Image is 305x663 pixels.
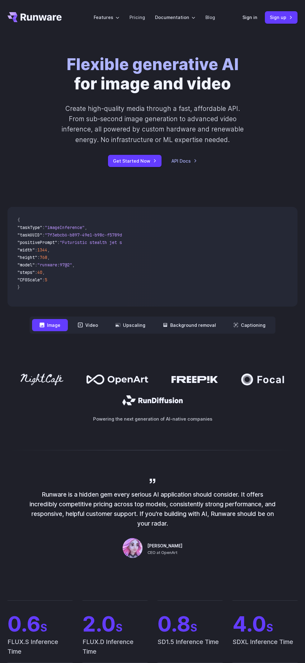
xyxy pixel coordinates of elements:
span: : [35,262,37,268]
a: Sign up [265,11,298,23]
a: Sign in [242,14,257,21]
span: : [42,225,45,230]
span: "Futuristic stealth jet streaking through a neon-lit cityscape with glowing purple exhaust" [60,240,286,245]
span: "width" [17,247,35,253]
span: "taskType" [17,225,42,230]
button: Video [70,319,106,331]
h1: for image and video [67,55,239,93]
span: : [57,240,60,245]
span: : [35,269,37,275]
img: Person [123,538,143,558]
span: "model" [17,262,35,268]
span: "CFGScale" [17,277,42,283]
span: "imageInference" [45,225,85,230]
span: FLUX.D Inference Time [82,637,148,662]
a: Blog [205,14,215,21]
p: Runware is a hidden gem every serious AI application should consider. It offers incredibly compet... [28,490,277,528]
span: "runware:97@2" [37,262,72,268]
span: 2.0 [82,613,148,635]
p: Create high-quality media through a fast, affordable API. From sub-second image generation to adv... [60,103,245,145]
span: : [42,232,45,238]
a: Get Started Now [108,155,162,167]
span: , [47,247,50,253]
span: 5 [45,277,47,283]
span: 0.8 [157,613,223,635]
a: API Docs [171,157,197,165]
span: S [266,621,273,634]
span: "positivePrompt" [17,240,57,245]
span: 4.0 [232,613,298,635]
span: "taskUUID" [17,232,42,238]
p: Powering the next generation of AI-native companies [7,415,298,422]
span: "height" [17,255,37,260]
span: , [42,269,45,275]
button: Upscaling [108,319,153,331]
span: S [40,621,47,634]
button: Background removal [155,319,223,331]
span: 40 [37,269,42,275]
span: , [85,225,87,230]
a: Go to / [7,12,62,22]
a: Pricing [129,14,145,21]
span: S [116,621,123,634]
strong: Flexible generative AI [67,55,239,74]
button: Captioning [226,319,273,331]
span: "steps" [17,269,35,275]
span: SDXL Inference Time [232,637,298,662]
span: : [42,277,45,283]
span: : [35,247,37,253]
span: , [72,262,75,268]
span: } [17,284,20,290]
span: SD1.5 Inference Time [157,637,223,662]
span: CEO at OpenArt [148,550,177,556]
span: , [47,255,50,260]
span: FLUX.S Inference Time [7,637,73,662]
span: [PERSON_NAME] [148,543,182,550]
span: "7f3ebcb6-b897-49e1-b98c-f5789d2d40d7" [45,232,139,238]
span: S [190,621,197,634]
span: 0.6 [7,613,73,635]
label: Features [94,14,120,21]
label: Documentation [155,14,195,21]
button: Image [32,319,68,331]
span: 1344 [37,247,47,253]
span: : [37,255,40,260]
span: 768 [40,255,47,260]
span: { [17,217,20,223]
